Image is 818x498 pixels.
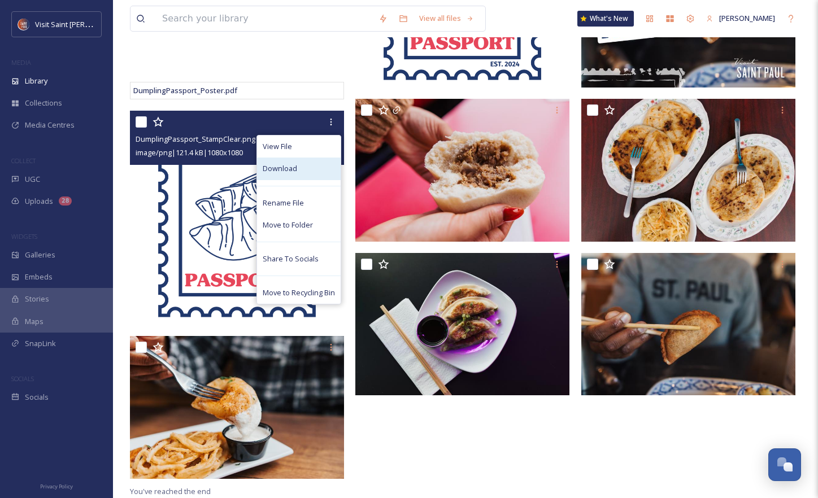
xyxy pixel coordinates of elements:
input: Search your library [156,6,373,31]
span: WIDGETS [11,232,37,241]
span: DumplingPassport_StampClear.png [136,134,255,144]
span: Download [263,163,297,174]
a: What's New [577,11,634,27]
span: Galleries [25,250,55,260]
span: SOCIALS [11,374,34,383]
span: Embeds [25,272,53,282]
span: UGC [25,174,40,185]
a: Privacy Policy [40,479,73,492]
span: Socials [25,392,49,403]
span: Media Centres [25,120,75,130]
span: Visit Saint [PERSON_NAME] [35,19,125,29]
img: TrungNam (5).jpg [355,99,569,242]
div: 28 [59,196,72,206]
span: Move to Recycling Bin [263,287,335,298]
span: COLLECT [11,156,36,165]
img: Visit%20Saint%20Paul%20Updated%20Profile%20Image.jpg [18,19,29,30]
span: Privacy Policy [40,483,73,490]
img: Juche-(1).jpg [355,253,569,396]
span: Share To Socials [263,254,319,264]
span: [PERSON_NAME] [719,13,775,23]
span: MEDIA [11,58,31,67]
span: Rename File [263,198,304,208]
span: SnapLink [25,338,56,349]
span: Uploads [25,196,53,207]
span: Move to Folder [263,220,313,230]
span: DumplingPassport_Poster.pdf [133,85,237,95]
img: DumplingPassport_StampClear.png [130,111,344,325]
span: Library [25,76,47,86]
span: You've reached the end [130,486,211,496]
span: image/png | 121.4 kB | 1080 x 1080 [136,147,243,158]
span: View File [263,141,292,152]
span: Stories [25,294,49,304]
img: RuamMit (4).jpg [581,253,795,396]
span: Collections [25,98,62,108]
a: [PERSON_NAME] [700,7,781,29]
img: GrovelandTap (6).jpg [130,336,344,479]
a: View all files [414,7,480,29]
img: Manana (2).jpg [581,99,795,242]
span: Maps [25,316,43,327]
button: Open Chat [768,448,801,481]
